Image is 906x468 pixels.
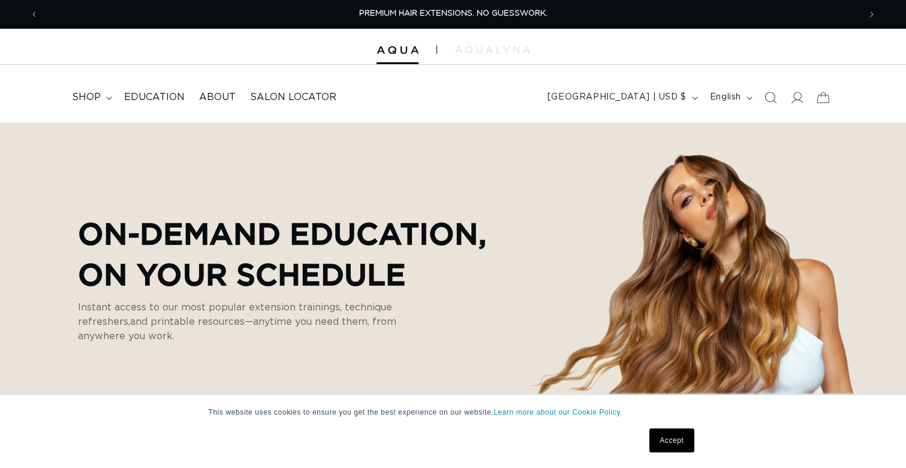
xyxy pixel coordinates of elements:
span: English [710,91,741,104]
span: [GEOGRAPHIC_DATA] | USD $ [547,91,687,104]
button: English [703,86,757,109]
a: Learn more about our Cookie Policy. [493,408,622,416]
p: On-Demand Education, On Your Schedule [78,213,486,294]
button: Previous announcement [21,3,47,26]
a: Education [117,84,192,111]
span: Salon Locator [250,91,336,104]
span: Education [124,91,185,104]
span: PREMIUM HAIR EXTENSIONS. NO GUESSWORK. [359,10,547,17]
button: [GEOGRAPHIC_DATA] | USD $ [540,86,703,109]
summary: shop [65,84,117,111]
a: About [192,84,243,111]
span: shop [72,91,101,104]
p: This website uses cookies to ensure you get the best experience on our website. [209,407,698,418]
a: Salon Locator [243,84,344,111]
p: Instant access to our most popular extension trainings, technique refreshers,and printable resour... [78,300,426,343]
img: aqualyna.com [455,46,530,53]
img: Aqua Hair Extensions [377,46,419,55]
a: Accept [649,428,694,452]
button: Next announcement [859,3,885,26]
summary: Search [757,84,784,111]
span: About [199,91,236,104]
